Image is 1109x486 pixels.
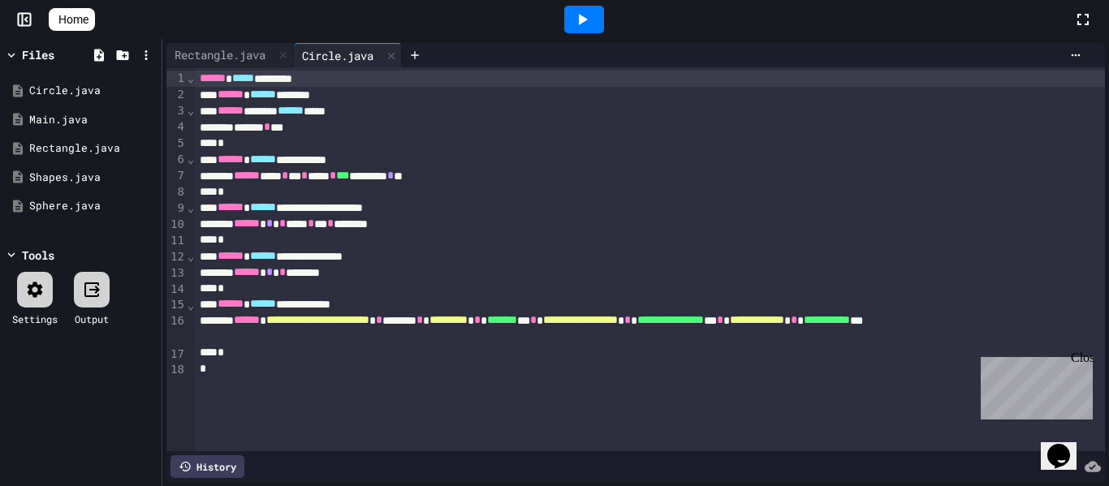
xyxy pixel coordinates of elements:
div: 2 [166,87,187,103]
div: 3 [166,103,187,119]
a: Home [49,8,95,31]
div: Rectangle.java [166,43,294,67]
div: Circle.java [294,47,382,64]
div: Main.java [29,112,156,128]
span: Fold line [187,153,195,166]
div: Shapes.java [29,170,156,186]
div: 4 [166,119,187,135]
div: Tools [22,247,54,264]
div: 6 [166,152,187,168]
div: 9 [166,200,187,217]
div: Output [75,312,109,326]
div: 13 [166,265,187,282]
span: Fold line [187,71,195,84]
div: Sphere.java [29,198,156,214]
span: Fold line [187,104,195,117]
div: 1 [166,71,187,87]
div: Chat with us now!Close [6,6,112,103]
div: Circle.java [294,43,402,67]
span: Fold line [187,201,195,214]
span: Fold line [187,250,195,263]
span: Fold line [187,299,195,312]
div: 5 [166,135,187,152]
div: 17 [166,346,187,363]
div: 14 [166,282,187,298]
iframe: chat widget [1041,421,1093,470]
div: Rectangle.java [29,140,156,157]
div: 16 [166,313,187,346]
div: 15 [166,297,187,313]
div: Rectangle.java [166,46,274,63]
iframe: chat widget [974,351,1093,419]
span: Home [58,11,88,28]
div: 12 [166,249,187,265]
div: 10 [166,217,187,233]
div: History [170,455,244,478]
div: 11 [166,233,187,249]
div: Circle.java [29,83,156,99]
div: Files [22,46,54,63]
div: Settings [12,312,58,326]
div: 7 [166,168,187,184]
div: 18 [166,362,187,378]
div: 8 [166,184,187,200]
